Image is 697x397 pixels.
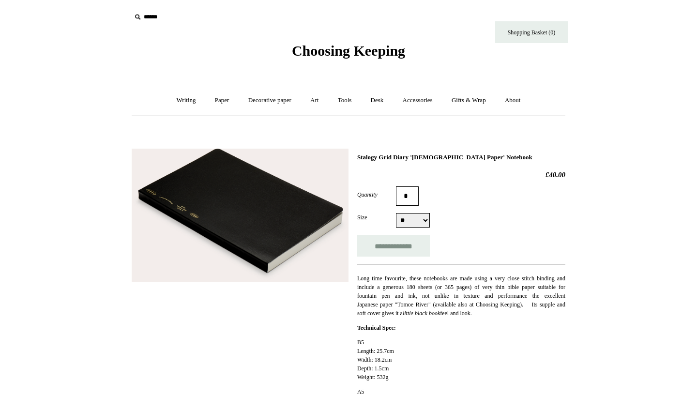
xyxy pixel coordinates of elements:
a: Accessories [394,88,441,113]
img: Stalogy Grid Diary 'Bible Paper' Notebook [132,149,348,282]
strong: Technical Spec: [357,324,396,331]
a: Choosing Keeping [292,50,405,57]
p: Long time favourite, these notebooks are made using a very close stitch binding and include a gen... [357,274,565,318]
a: Writing [168,88,205,113]
a: Tools [329,88,361,113]
h2: £40.00 [357,170,565,179]
a: Desk [362,88,393,113]
label: Size [357,213,396,222]
a: Paper [206,88,238,113]
span: Choosing Keeping [292,43,405,59]
h1: Stalogy Grid Diary '[DEMOGRAPHIC_DATA] Paper' Notebook [357,153,565,161]
a: Art [302,88,327,113]
a: Shopping Basket (0) [495,21,568,43]
a: Gifts & Wrap [443,88,495,113]
p: B5 Length: 25.7cm Width: 18.2cm Depth: 1.5cm Weight: 532g [357,338,565,382]
a: Decorative paper [240,88,300,113]
em: little black book [403,310,440,317]
label: Quantity [357,190,396,199]
a: About [496,88,530,113]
